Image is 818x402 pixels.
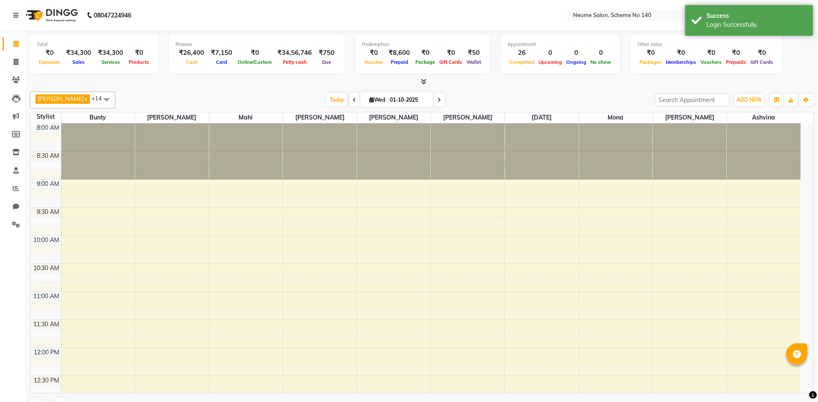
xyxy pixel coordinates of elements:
[70,59,87,65] span: Sales
[564,48,588,58] div: 0
[135,112,209,123] span: [PERSON_NAME]
[505,112,579,123] span: [DATE]
[637,48,664,58] div: ₹0
[63,48,95,58] div: ₹34,300
[320,59,333,65] span: Due
[176,48,207,58] div: ₹26,400
[655,93,729,106] input: Search Appointment
[413,48,437,58] div: ₹0
[637,59,664,65] span: Packages
[214,59,229,65] span: Card
[357,112,431,123] span: [PERSON_NAME]
[748,59,775,65] span: Gift Cards
[274,48,315,58] div: ₹34,56,746
[387,94,430,106] input: 2025-10-01
[385,48,413,58] div: ₹8,600
[236,59,274,65] span: Online/Custom
[698,48,724,58] div: ₹0
[664,59,698,65] span: Memberships
[281,59,309,65] span: Petty cash
[362,41,483,48] div: Redemption
[389,59,410,65] span: Prepaid
[207,48,236,58] div: ₹7,150
[706,20,806,29] div: Login Successfully.
[32,348,61,357] div: 12:00 PM
[507,48,536,58] div: 26
[94,3,131,27] b: 08047224946
[588,48,613,58] div: 0
[748,48,775,58] div: ₹0
[588,59,613,65] span: No show
[35,180,61,188] div: 9:00 AM
[724,48,748,58] div: ₹0
[637,41,775,48] div: Other sales
[698,59,724,65] span: Vouchers
[283,112,357,123] span: [PERSON_NAME]
[236,48,274,58] div: ₹0
[536,48,564,58] div: 0
[209,112,283,123] span: Mahi
[653,112,726,123] span: [PERSON_NAME]
[99,59,122,65] span: Services
[32,376,61,385] div: 12:30 PM
[127,59,151,65] span: Products
[84,95,87,102] a: x
[362,48,385,58] div: ₹0
[367,97,387,103] span: Wed
[37,48,63,58] div: ₹0
[184,59,200,65] span: Cash
[32,236,61,245] div: 10:00 AM
[564,59,588,65] span: Ongoing
[35,208,61,217] div: 9:30 AM
[22,3,80,27] img: logo
[437,59,464,65] span: Gift Cards
[32,292,61,301] div: 11:00 AM
[35,151,61,160] div: 8:30 AM
[61,112,135,123] span: Bunty
[95,48,127,58] div: ₹34,300
[362,59,385,65] span: Voucher
[431,112,504,123] span: [PERSON_NAME]
[413,59,437,65] span: Package
[32,320,61,329] div: 11:30 AM
[38,95,84,102] span: [PERSON_NAME]
[579,112,653,123] span: Mona
[92,95,108,102] span: +14
[724,59,748,65] span: Prepaids
[706,11,806,20] div: Success
[536,59,564,65] span: Upcoming
[37,59,63,65] span: Expenses
[176,41,338,48] div: Finance
[507,59,536,65] span: Completed
[437,48,464,58] div: ₹0
[37,41,151,48] div: Total
[727,112,801,123] span: Ashvina
[507,41,613,48] div: Appointment
[464,48,483,58] div: ₹50
[30,112,61,121] div: Stylist
[326,93,348,106] span: Today
[127,48,151,58] div: ₹0
[35,123,61,132] div: 8:00 AM
[734,94,764,106] button: ADD NEW
[32,264,61,273] div: 10:30 AM
[464,59,483,65] span: Wallet
[315,48,338,58] div: ₹750
[664,48,698,58] div: ₹0
[737,97,762,103] span: ADD NEW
